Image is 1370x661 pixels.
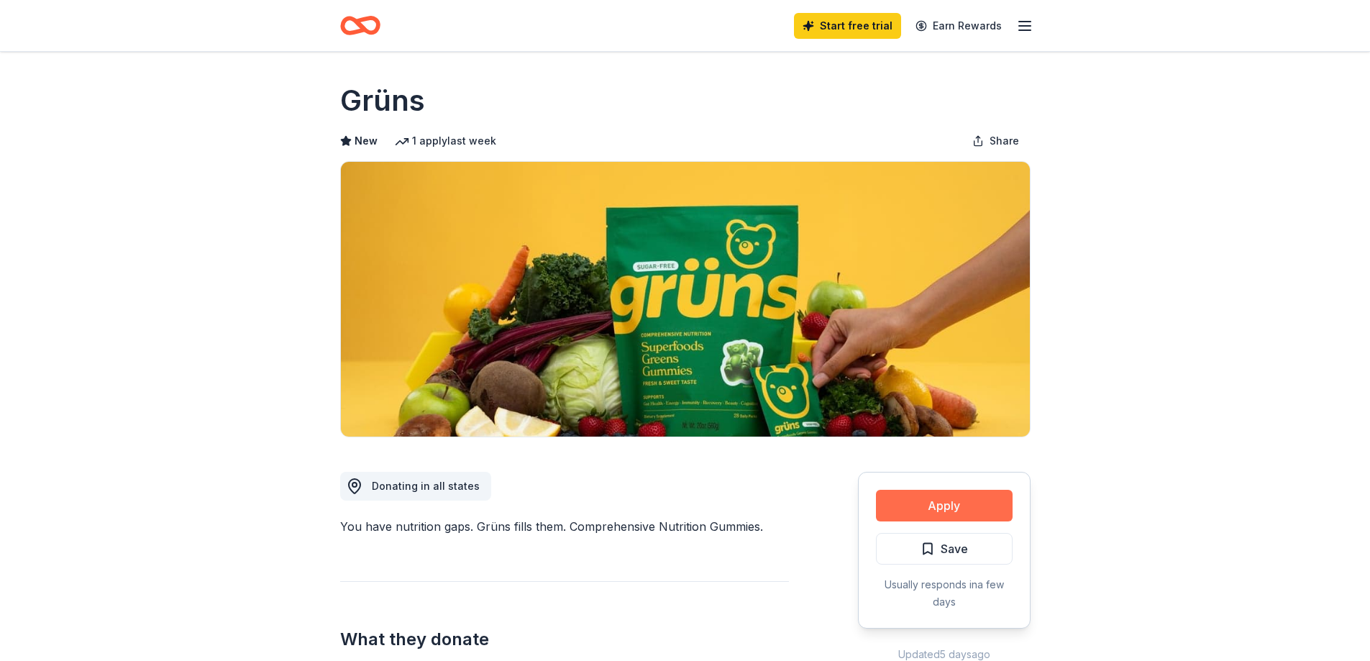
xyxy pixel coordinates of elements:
[340,9,380,42] a: Home
[340,81,425,121] h1: Grüns
[941,539,968,558] span: Save
[876,490,1013,521] button: Apply
[340,518,789,535] div: You have nutrition gaps. Grüns fills them. Comprehensive Nutrition Gummies.
[990,132,1019,150] span: Share
[876,533,1013,565] button: Save
[907,13,1010,39] a: Earn Rewards
[355,132,378,150] span: New
[372,480,480,492] span: Donating in all states
[876,576,1013,611] div: Usually responds in a few days
[395,132,496,150] div: 1 apply last week
[341,162,1030,437] img: Image for Grüns
[961,127,1031,155] button: Share
[794,13,901,39] a: Start free trial
[340,628,789,651] h2: What they donate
